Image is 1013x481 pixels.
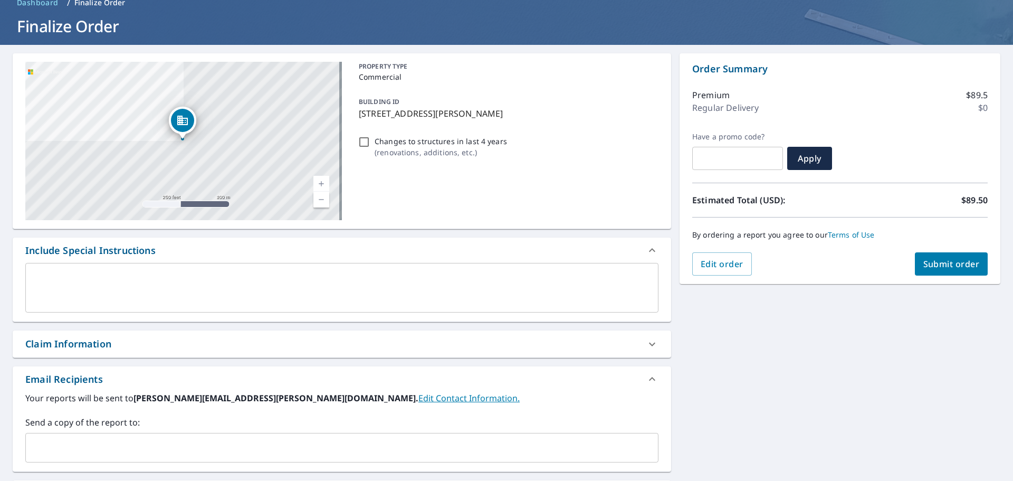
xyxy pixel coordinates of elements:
p: Premium [692,89,730,101]
div: Email Recipients [25,372,103,386]
p: $89.5 [966,89,988,101]
span: Submit order [923,258,980,270]
div: Email Recipients [13,366,671,392]
label: Your reports will be sent to [25,392,658,404]
p: Commercial [359,71,654,82]
p: Regular Delivery [692,101,759,114]
span: Apply [796,153,824,164]
label: Have a promo code? [692,132,783,142]
p: $0 [978,101,988,114]
p: By ordering a report you agree to our [692,230,988,240]
span: Edit order [701,258,743,270]
button: Submit order [915,252,988,276]
a: Terms of Use [828,230,875,240]
p: PROPERTY TYPE [359,62,654,71]
button: Edit order [692,252,752,276]
button: Apply [787,147,832,170]
div: Dropped pin, building 1, Commercial property, 1677 Collins Ave Miami Beach, FL 33139 [169,107,196,139]
p: BUILDING ID [359,97,399,106]
a: Current Level 17, Zoom Out [313,192,329,208]
div: Claim Information [25,337,111,351]
a: EditContactInfo [418,392,520,404]
p: Estimated Total (USD): [692,194,840,206]
a: Current Level 17, Zoom In [313,176,329,192]
label: Send a copy of the report to: [25,416,658,429]
div: Include Special Instructions [25,243,156,258]
p: Order Summary [692,62,988,76]
div: Include Special Instructions [13,238,671,263]
p: [STREET_ADDRESS][PERSON_NAME] [359,107,654,120]
p: ( renovations, additions, etc. ) [375,147,507,158]
div: Claim Information [13,331,671,357]
h1: Finalize Order [13,15,1000,37]
b: [PERSON_NAME][EMAIL_ADDRESS][PERSON_NAME][DOMAIN_NAME]. [133,392,418,404]
p: Changes to structures in last 4 years [375,136,507,147]
p: $89.50 [961,194,988,206]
